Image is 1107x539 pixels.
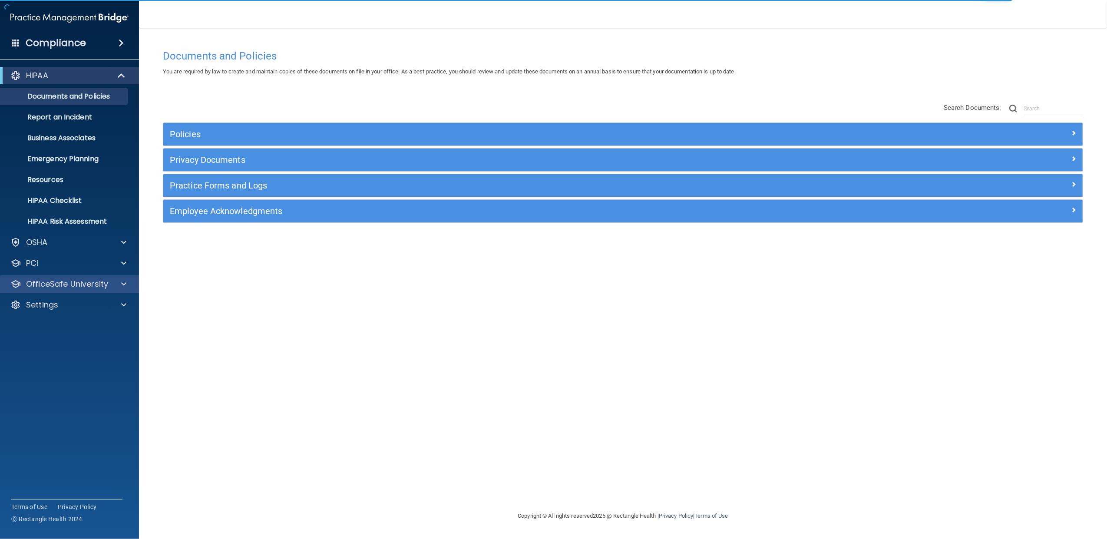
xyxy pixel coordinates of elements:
p: Settings [26,300,58,310]
span: You are required by law to create and maintain copies of these documents on file in your office. ... [163,68,736,75]
p: OSHA [26,237,48,248]
a: Practice Forms and Logs [170,179,1076,192]
a: Terms of Use [11,503,47,511]
p: Emergency Planning [6,155,124,163]
h4: Compliance [26,37,86,49]
h5: Employee Acknowledgments [170,206,846,216]
p: Report an Incident [6,113,124,122]
p: HIPAA Checklist [6,196,124,205]
a: Settings [10,300,126,310]
a: Employee Acknowledgments [170,204,1076,218]
a: HIPAA [10,70,126,81]
a: PCI [10,258,126,268]
img: ic-search.3b580494.png [1009,105,1017,112]
h4: Documents and Policies [163,50,1083,62]
p: Resources [6,175,124,184]
p: HIPAA Risk Assessment [6,217,124,226]
input: Search [1024,102,1083,115]
h5: Practice Forms and Logs [170,181,846,190]
p: PCI [26,258,38,268]
span: Ⓒ Rectangle Health 2024 [11,515,83,523]
h5: Privacy Documents [170,155,846,165]
a: OfficeSafe University [10,279,126,289]
span: Search Documents: [944,104,1001,112]
a: Privacy Policy [659,513,693,519]
a: Terms of Use [694,513,728,519]
a: Privacy Policy [58,503,97,511]
h5: Policies [170,129,846,139]
iframe: Drift Widget Chat Controller [957,478,1097,512]
img: PMB logo [10,9,129,26]
p: Documents and Policies [6,92,124,101]
p: OfficeSafe University [26,279,108,289]
a: OSHA [10,237,126,248]
div: Copyright © All rights reserved 2025 @ Rectangle Health | | [465,502,782,530]
p: HIPAA [26,70,48,81]
p: Business Associates [6,134,124,142]
a: Policies [170,127,1076,141]
a: Privacy Documents [170,153,1076,167]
